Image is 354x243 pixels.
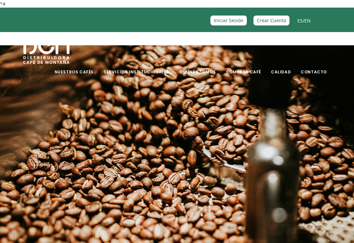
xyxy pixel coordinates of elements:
[210,16,247,25] a: Iniciar Sesión
[297,18,303,24] a: ES
[253,16,289,25] a: Crear Cuenta
[297,17,311,24] span: /
[267,59,295,75] a: Calidad
[51,59,98,75] a: Nuestros Cafés
[100,59,173,75] a: Servicios Institucionales
[304,18,311,24] a: EN
[297,59,331,75] a: Contacto
[175,59,220,75] a: Quiénes Somos
[222,59,265,75] a: Comprar Café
